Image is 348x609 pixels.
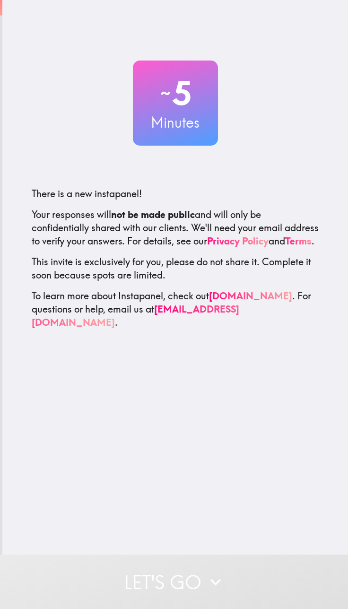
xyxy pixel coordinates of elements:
[32,289,319,329] p: To learn more about Instapanel, check out . For questions or help, email us at .
[285,235,312,247] a: Terms
[207,235,269,247] a: Privacy Policy
[32,188,142,200] span: There is a new instapanel!
[111,209,195,220] b: not be made public
[159,79,172,107] span: ~
[133,74,218,113] h2: 5
[32,255,319,282] p: This invite is exclusively for you, please do not share it. Complete it soon because spots are li...
[32,208,319,248] p: Your responses will and will only be confidentially shared with our clients. We'll need your emai...
[209,290,292,302] a: [DOMAIN_NAME]
[32,303,239,328] a: [EMAIL_ADDRESS][DOMAIN_NAME]
[133,113,218,132] h3: Minutes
